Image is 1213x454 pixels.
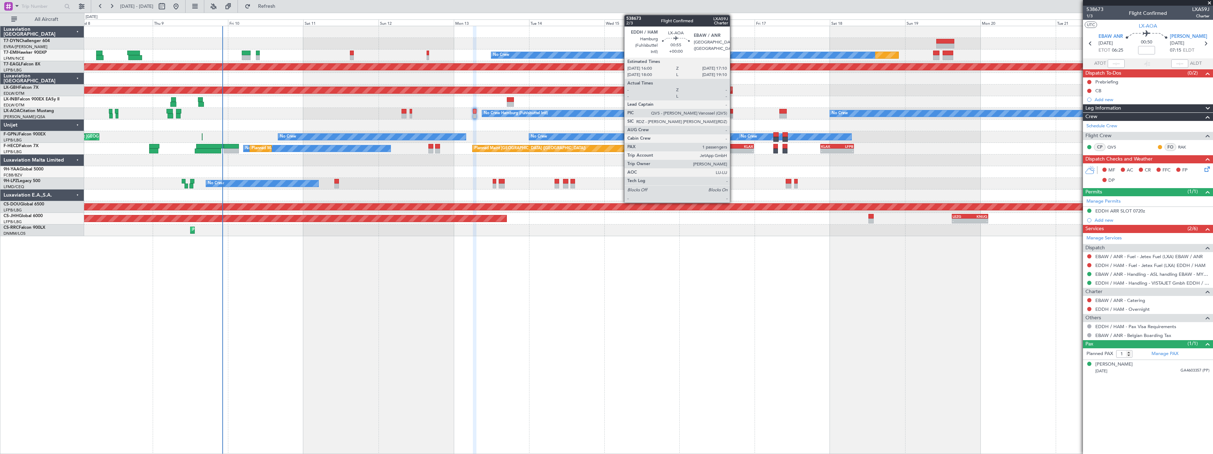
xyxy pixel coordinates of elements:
[1095,332,1171,338] a: EBAW / ANR - Belgian Boarding Tax
[4,144,19,148] span: F-HECD
[4,86,39,90] a: LX-GBHFalcon 7X
[1085,288,1102,296] span: Charter
[454,19,529,26] div: Mon 13
[4,202,44,206] a: CS-DOUGlobal 6500
[4,231,25,236] a: DNMM/LOS
[77,19,153,26] div: Wed 8
[821,149,837,153] div: -
[4,167,19,171] span: 9H-YAA
[905,19,980,26] div: Sun 19
[1085,69,1121,77] span: Dispatch To-Dos
[4,51,47,55] a: T7-EMIHawker 900XP
[4,167,43,171] a: 9H-YAAGlobal 5000
[755,19,830,26] div: Fri 17
[1098,40,1113,47] span: [DATE]
[4,103,24,108] a: EDLW/DTM
[1085,22,1097,28] button: UTC
[4,184,24,190] a: LFMD/CEQ
[1107,144,1123,150] a: QVS
[4,173,22,178] a: FCBB/BZV
[1086,13,1103,19] span: 1/3
[970,214,988,219] div: KNUQ
[252,4,282,9] span: Refresh
[4,132,19,136] span: F-GPNJ
[1127,167,1133,174] span: AC
[736,149,754,153] div: -
[1182,167,1188,174] span: FP
[1095,262,1206,268] a: EDDH / HAM - Fuel - Jetex Fuel (LXA) EDDH / HAM
[529,19,604,26] div: Tue 14
[1085,113,1097,121] span: Crew
[1098,47,1110,54] span: ETOT
[4,226,19,230] span: CS-RRC
[604,19,680,26] div: Wed 15
[1095,306,1150,312] a: EDDH / HAM - Overnight
[4,109,54,113] a: LX-AOACitation Mustang
[1108,59,1125,68] input: --:--
[4,149,22,155] a: LFPB/LBG
[1170,47,1181,54] span: 07:15
[830,19,905,26] div: Sat 18
[1095,97,1209,103] div: Add new
[4,86,19,90] span: LX-GBH
[1086,6,1103,13] span: 538673
[1095,280,1209,286] a: EDDH / HAM - Handling - VISTAJET Gmbh EDDH / HAM
[4,219,22,225] a: LFPB/LBG
[1141,39,1152,46] span: 00:50
[1094,60,1106,67] span: ATOT
[241,1,284,12] button: Refresh
[4,114,45,120] a: [PERSON_NAME]/QSA
[280,132,296,142] div: No Crew
[1085,104,1121,112] span: Leg Information
[245,143,262,154] div: No Crew
[4,51,17,55] span: T7-EMI
[953,219,970,223] div: -
[1056,19,1131,26] div: Tue 21
[192,225,265,235] div: Planned Maint Lagos ([PERSON_NAME])
[741,132,757,142] div: No Crew
[120,3,153,10] span: [DATE] - [DATE]
[1095,324,1176,330] a: EDDH / HAM - Pax Visa Requirements
[1145,167,1151,174] span: CR
[4,202,20,206] span: CS-DOU
[736,144,754,149] div: KLAX
[1108,177,1115,184] span: DP
[4,56,24,61] a: LFMN/NCE
[379,19,454,26] div: Sun 12
[1188,225,1198,232] span: (2/6)
[980,19,1056,26] div: Mon 20
[86,14,98,20] div: [DATE]
[1095,368,1107,374] span: [DATE]
[4,226,45,230] a: CS-RRCFalcon 900LX
[4,144,39,148] a: F-HECDFalcon 7X
[1139,22,1157,30] span: LX-AOA
[1188,340,1198,347] span: (1/1)
[1178,144,1194,150] a: RAK
[1095,88,1101,94] div: CB
[1095,79,1118,85] div: Prebriefing
[1085,244,1105,252] span: Dispatch
[1129,10,1167,17] div: Flight Confirmed
[970,219,988,223] div: -
[4,109,20,113] span: LX-AOA
[8,14,77,25] button: All Aircraft
[1170,33,1207,40] span: [PERSON_NAME]
[1094,143,1106,151] div: CP
[1086,198,1121,205] a: Manage Permits
[1085,225,1104,233] span: Services
[1095,271,1209,277] a: EBAW / ANR - Handling - ASL handling EBAW - MYHANDLING
[1095,208,1145,214] div: EDDH ARR SLOT 0720z
[4,214,19,218] span: CS-JHH
[717,149,736,153] div: -
[1086,235,1122,242] a: Manage Services
[228,19,303,26] div: Fri 10
[22,1,62,12] input: Trip Number
[1190,60,1202,67] span: ALDT
[1095,217,1209,223] div: Add new
[1152,350,1178,357] a: Manage PAX
[4,214,43,218] a: CS-JHHGlobal 6000
[837,149,853,153] div: -
[953,214,970,219] div: LEZG
[1188,69,1198,77] span: (0/2)
[1085,340,1093,348] span: Pax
